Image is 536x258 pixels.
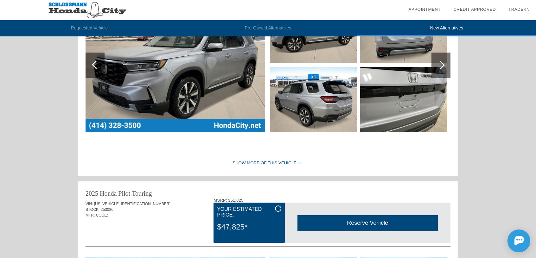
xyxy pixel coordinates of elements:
span: VIN: [86,202,93,206]
img: 3.jpg [270,67,357,132]
a: Appointment [408,7,441,12]
div: i [275,205,281,212]
a: Trade-In [508,7,530,12]
span: [US_VEHICLE_IDENTIFICATION_NUMBER] [94,202,170,206]
div: $47,825* [217,219,281,235]
span: MFR. CODE: [86,213,108,217]
span: 253086 [101,207,113,212]
div: Show More of this Vehicle [78,151,458,176]
iframe: Chat Assistance [479,224,536,258]
div: 2025 Honda Pilot [86,189,130,198]
div: Reserve Vehicle [297,215,438,231]
li: Pre-Owned Alternatives [179,20,357,36]
div: Your Estimated Price: [217,205,281,219]
li: New Alternatives [357,20,536,36]
div: MSRP: $51,825 [214,198,450,203]
a: Credit Approved [453,7,496,12]
div: Touring [132,189,152,198]
span: STOCK: [86,207,99,212]
img: 5.jpg [360,67,447,132]
div: Quoted on [DATE] 2:00:42 PM [86,228,450,238]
